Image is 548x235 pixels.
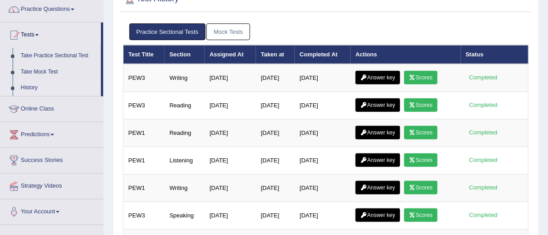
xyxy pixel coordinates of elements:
div: Completed [466,73,501,83]
a: Your Account [0,199,103,222]
td: [DATE] [295,202,351,230]
td: [DATE] [256,175,295,202]
a: Take Practice Sectional Test [17,48,101,64]
td: Reading [164,120,205,147]
a: Answer key [356,153,400,167]
div: Completed [466,211,501,220]
td: [DATE] [205,64,256,92]
td: Writing [164,175,205,202]
a: Answer key [356,181,400,194]
td: Listening [164,147,205,175]
td: [DATE] [205,147,256,175]
td: [DATE] [295,92,351,120]
a: Scores [404,181,438,194]
a: Answer key [356,126,400,139]
td: [DATE] [295,120,351,147]
td: PEW1 [123,175,165,202]
a: Answer key [356,98,400,112]
a: Scores [404,126,438,139]
div: Completed [466,156,501,165]
div: Completed [466,101,501,110]
a: Answer key [356,208,400,222]
td: [DATE] [205,120,256,147]
td: Speaking [164,202,205,230]
a: Scores [404,208,438,222]
td: [DATE] [295,147,351,175]
th: Test Title [123,45,165,64]
a: Scores [404,98,438,112]
td: PEW3 [123,202,165,230]
a: Scores [404,153,438,167]
td: PEW1 [123,147,165,175]
th: Status [461,45,529,64]
th: Section [164,45,205,64]
td: Reading [164,92,205,120]
td: [DATE] [205,92,256,120]
a: Tests [0,23,101,45]
a: Success Stories [0,148,103,170]
td: [DATE] [256,64,295,92]
td: PEW3 [123,64,165,92]
a: Mock Tests [206,23,250,40]
a: Predictions [0,122,103,145]
a: Strategy Videos [0,174,103,196]
a: Online Class [0,97,103,119]
td: Writing [164,64,205,92]
td: [DATE] [256,147,295,175]
th: Assigned At [205,45,256,64]
td: [DATE] [295,175,351,202]
td: [DATE] [205,202,256,230]
td: [DATE] [205,175,256,202]
a: Practice Sectional Tests [129,23,206,40]
td: [DATE] [295,64,351,92]
a: Take Mock Test [17,64,101,80]
td: [DATE] [256,92,295,120]
th: Taken at [256,45,295,64]
div: Completed [466,183,501,193]
div: Completed [466,128,501,138]
th: Completed At [295,45,351,64]
td: PEW3 [123,92,165,120]
td: [DATE] [256,202,295,230]
a: History [17,80,101,96]
a: Answer key [356,71,400,84]
td: PEW1 [123,120,165,147]
td: [DATE] [256,120,295,147]
th: Actions [351,45,461,64]
a: Scores [404,71,438,84]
